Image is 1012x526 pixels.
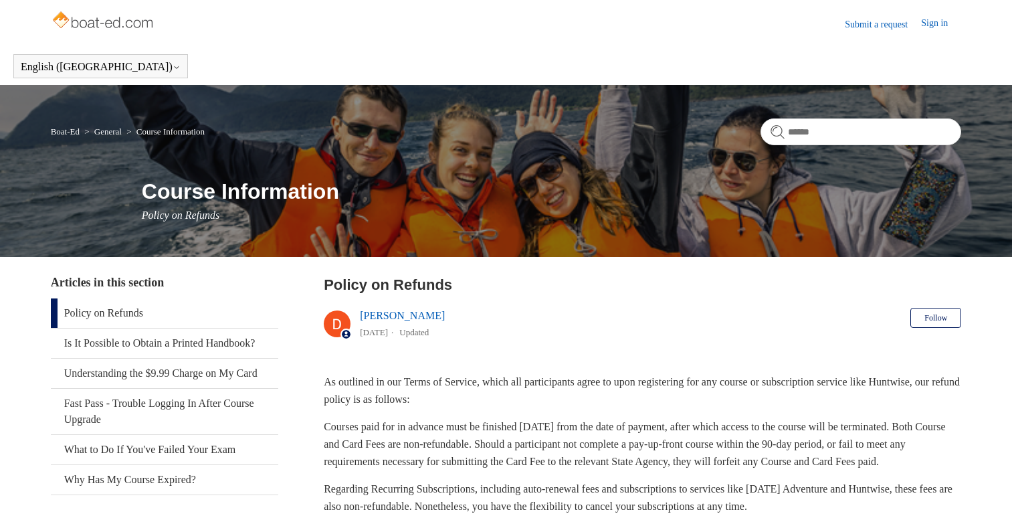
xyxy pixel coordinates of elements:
[921,16,961,32] a: Sign in
[51,465,278,495] a: Why Has My Course Expired?
[51,126,82,137] li: Boat-Ed
[142,209,219,221] span: Policy on Refunds
[136,126,205,137] a: Course Information
[51,435,278,464] a: What to Do If You've Failed Your Exam
[124,126,205,137] li: Course Information
[324,274,961,296] h2: Policy on Refunds
[94,126,122,137] a: General
[142,175,962,207] h1: Course Information
[51,329,278,358] a: Is It Possible to Obtain a Printed Handbook?
[82,126,124,137] li: General
[360,310,445,321] a: [PERSON_NAME]
[324,480,961,515] p: Regarding Recurring Subscriptions, including auto-renewal fees and subscriptions to services like...
[21,61,181,73] button: English ([GEOGRAPHIC_DATA])
[51,276,164,289] span: Articles in this section
[910,308,961,328] button: Follow Article
[845,17,921,31] a: Submit a request
[360,327,388,337] time: 04/17/2024, 15:26
[51,389,278,434] a: Fast Pass - Trouble Logging In After Course Upgrade
[51,359,278,388] a: Understanding the $9.99 Charge on My Card
[51,298,278,328] a: Policy on Refunds
[51,8,157,35] img: Boat-Ed Help Center home page
[761,118,961,145] input: Search
[324,373,961,408] p: As outlined in our Terms of Service, which all participants agree to upon registering for any cou...
[399,327,429,337] li: Updated
[324,418,961,470] p: Courses paid for in advance must be finished [DATE] from the date of payment, after which access ...
[51,126,80,137] a: Boat-Ed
